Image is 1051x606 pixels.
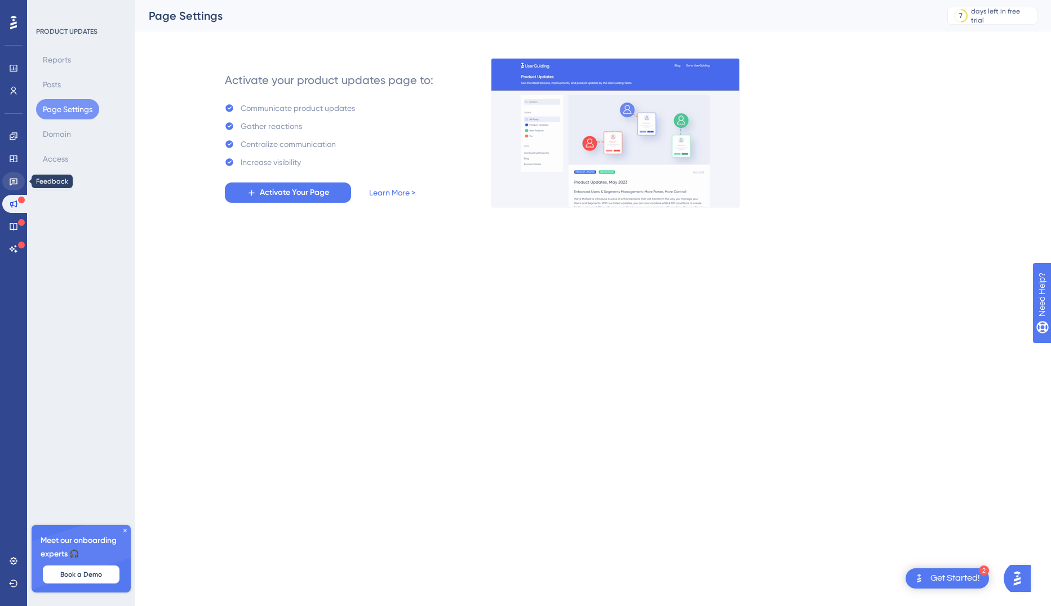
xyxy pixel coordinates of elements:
[41,534,122,561] span: Meet our onboarding experts 🎧
[241,137,336,151] div: Centralize communication
[930,572,980,585] div: Get Started!
[36,27,97,36] div: PRODUCT UPDATES
[26,3,70,16] span: Need Help?
[36,50,78,70] button: Reports
[241,101,355,115] div: Communicate product updates
[149,8,919,24] div: Page Settings
[241,155,301,169] div: Increase visibility
[36,74,68,95] button: Posts
[959,11,963,20] div: 7
[912,572,926,585] img: launcher-image-alternative-text
[979,565,989,576] div: 2
[43,565,119,583] button: Book a Demo
[1004,562,1037,595] iframe: UserGuiding AI Assistant Launcher
[36,124,78,144] button: Domain
[60,570,102,579] span: Book a Demo
[491,58,740,208] img: 253145e29d1258e126a18a92d52e03bb.gif
[906,568,989,589] div: Open Get Started! checklist, remaining modules: 2
[971,7,1034,25] div: days left in free trial
[225,72,433,88] div: Activate your product updates page to:
[36,149,75,169] button: Access
[36,99,99,119] button: Page Settings
[369,186,415,199] a: Learn More >
[260,186,329,199] span: Activate Your Page
[225,182,351,203] button: Activate Your Page
[241,119,302,133] div: Gather reactions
